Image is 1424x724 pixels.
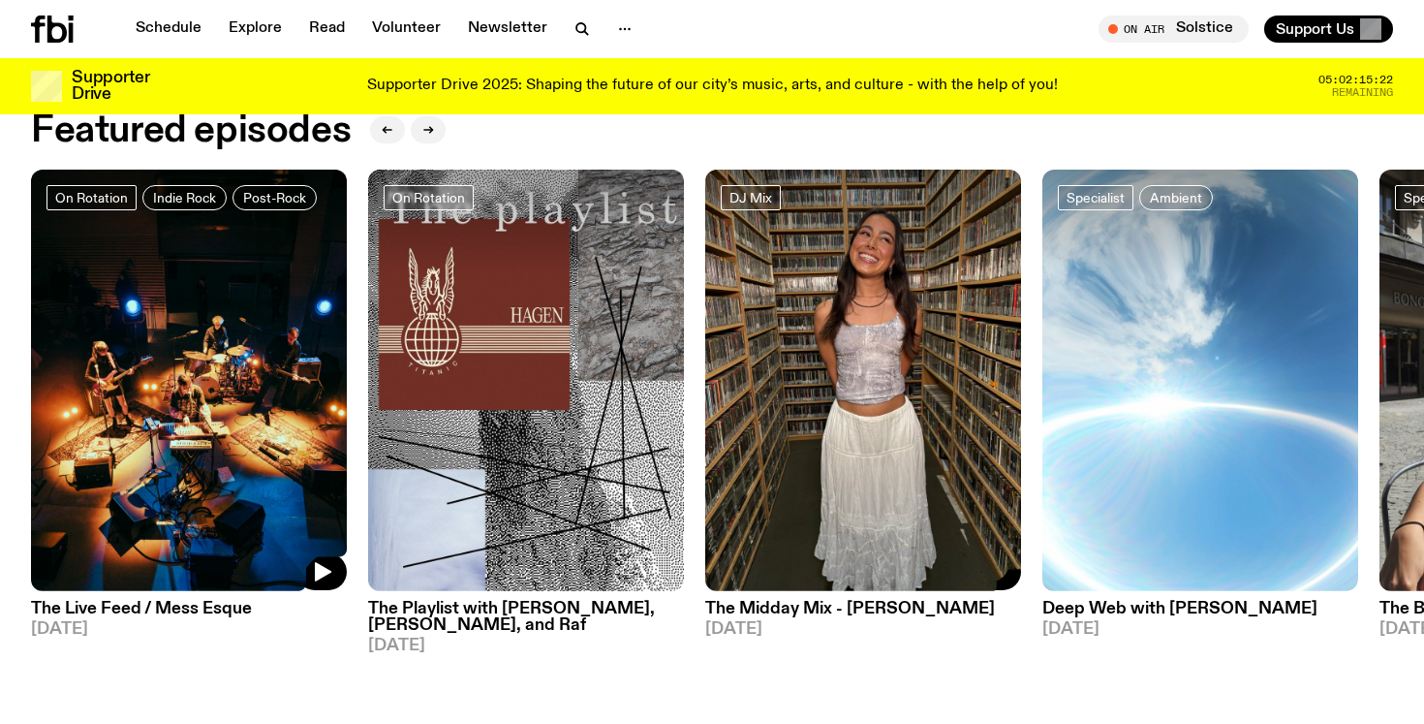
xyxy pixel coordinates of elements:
[1099,16,1249,43] button: On AirSolstice
[31,621,347,638] span: [DATE]
[55,190,128,205] span: On Rotation
[243,190,306,205] span: Post-Rock
[705,621,1021,638] span: [DATE]
[721,185,781,210] a: DJ Mix
[368,638,684,654] span: [DATE]
[456,16,559,43] a: Newsletter
[72,70,149,103] h3: Supporter Drive
[367,78,1058,95] p: Supporter Drive 2025: Shaping the future of our city’s music, arts, and culture - with the help o...
[705,591,1021,638] a: The Midday Mix - [PERSON_NAME][DATE]
[31,591,347,638] a: The Live Feed / Mess Esque[DATE]
[1332,87,1393,98] span: Remaining
[31,113,351,148] h2: Featured episodes
[1042,621,1358,638] span: [DATE]
[1139,185,1213,210] a: Ambient
[142,185,227,210] a: Indie Rock
[232,185,317,210] a: Post-Rock
[1264,16,1393,43] button: Support Us
[31,601,347,617] h3: The Live Feed / Mess Esque
[384,185,474,210] a: On Rotation
[729,190,772,205] span: DJ Mix
[368,601,684,634] h3: The Playlist with [PERSON_NAME], [PERSON_NAME], and Raf
[46,185,137,210] a: On Rotation
[1276,20,1354,38] span: Support Us
[1318,75,1393,85] span: 05:02:15:22
[297,16,356,43] a: Read
[124,16,213,43] a: Schedule
[217,16,294,43] a: Explore
[1150,190,1202,205] span: Ambient
[1042,591,1358,638] a: Deep Web with [PERSON_NAME][DATE]
[360,16,452,43] a: Volunteer
[1042,601,1358,617] h3: Deep Web with [PERSON_NAME]
[1058,185,1133,210] a: Specialist
[705,601,1021,617] h3: The Midday Mix - [PERSON_NAME]
[153,190,216,205] span: Indie Rock
[368,591,684,654] a: The Playlist with [PERSON_NAME], [PERSON_NAME], and Raf[DATE]
[392,190,465,205] span: On Rotation
[1067,190,1125,205] span: Specialist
